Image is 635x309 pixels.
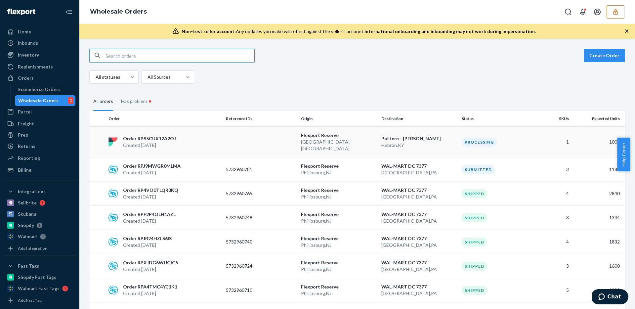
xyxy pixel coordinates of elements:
p: Flexport Reserve [301,235,376,242]
p: Order RPA4TMC4YC1K1 [123,284,177,290]
a: Add Fast Tag [4,296,75,304]
th: Destination [379,111,459,127]
div: Has problem [121,92,153,111]
img: sps-commerce logo [108,286,118,295]
a: Walmart [4,231,75,242]
button: Close Navigation [62,5,75,19]
p: Order RPXJDG6WUGIC5 [123,259,178,266]
span: Non-test seller account: [182,28,236,34]
p: [GEOGRAPHIC_DATA] , PA [381,242,456,248]
p: 5732960765 [226,190,279,197]
div: 1 [68,97,73,104]
div: Orders [18,75,34,81]
p: Phillipsburg , NJ [301,218,376,224]
td: 1832 [571,230,625,254]
td: 1344 [571,206,625,230]
p: Order RPF2P4OLH1AZL [123,211,176,218]
p: WAL-MART DC 7377 [381,211,456,218]
div: Freight [18,120,34,127]
p: [GEOGRAPHIC_DATA] , PA [381,266,456,273]
button: Open Search Box [562,5,575,19]
p: Created [DATE] [123,169,181,176]
div: Add Integration [18,245,47,251]
p: Hebron , KY [381,142,456,149]
th: SKUs [534,111,571,127]
a: Add Integration [4,244,75,252]
a: Parcel [4,107,75,117]
div: Reporting [18,155,40,161]
td: 1 [534,127,571,157]
button: Integrations [4,186,75,197]
a: Wholesale Orders1 [15,95,76,106]
td: 1008 [571,127,625,157]
p: Flexport Reserve [301,132,376,139]
button: Fast Tags [4,261,75,271]
p: Phillipsburg , NJ [301,290,376,297]
p: Flexport Reserve [301,163,376,169]
div: Returns [18,143,35,150]
p: WAL-MART DC 7377 [381,235,456,242]
th: Status [459,111,534,127]
p: WAL-MART DC 7377 [381,284,456,290]
button: Help Center [617,138,630,171]
p: Created [DATE] [123,242,172,248]
div: Inventory [18,52,39,58]
th: Order [106,111,223,127]
div: Integrations [18,188,46,195]
th: Origin [298,111,379,127]
p: Phillipsburg , NJ [301,242,376,248]
img: sps-commerce logo [108,237,118,246]
div: Shopify Fast Tags [18,274,56,281]
a: Ecommerce Orders [15,84,76,95]
p: Phillipsburg , NJ [301,194,376,200]
p: 5732960748 [226,214,279,221]
div: Replenishments [18,64,53,70]
div: Inbounds [18,40,38,46]
img: sps-commerce logo [108,213,118,222]
p: Phillipsburg , NJ [301,169,376,176]
button: Create Order [584,49,625,62]
td: 1600 [571,254,625,278]
p: Flexport Reserve [301,284,376,290]
a: Freight [4,118,75,129]
div: Sellbrite [18,199,37,206]
span: International onboarding and inbounding may not work during impersonation. [364,28,536,34]
td: 1228 [571,278,625,302]
a: Wholesale Orders [90,8,147,15]
div: Shipped [462,286,487,295]
div: Shipped [462,189,487,198]
p: 5732960724 [226,263,279,269]
img: sps-commerce logo [108,261,118,271]
p: 5732960710 [226,287,279,293]
ol: breadcrumbs [85,2,152,22]
p: Created [DATE] [123,218,176,224]
td: 4 [534,230,571,254]
div: Skubana [18,211,36,217]
p: 5732960740 [226,239,279,245]
a: Inventory [4,50,75,60]
p: Created [DATE] [123,266,178,273]
input: Search orders [106,49,254,62]
a: Reporting [4,153,75,163]
a: Inbounds [4,38,75,48]
p: Order RPJ9MWGR0MLMA [123,163,181,169]
p: Pattern - [PERSON_NAME] [381,135,456,142]
td: 4 [534,182,571,206]
p: [GEOGRAPHIC_DATA] , PA [381,169,456,176]
a: Sellbrite [4,198,75,208]
div: Walmart [18,233,37,240]
div: Walmart Fast Tags [18,285,60,292]
td: 2840 [571,182,625,206]
p: WAL-MART DC 7377 [381,187,456,194]
th: Expected Units [571,111,625,127]
button: Open account menu [591,5,604,19]
div: Add Fast Tag [18,297,42,303]
div: Fast Tags [18,263,39,269]
a: Walmart Fast Tags [4,283,75,294]
button: Open notifications [576,5,589,19]
p: Flexport Reserve [301,259,376,266]
td: 3 [534,206,571,230]
img: Flexport logo [7,9,35,15]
